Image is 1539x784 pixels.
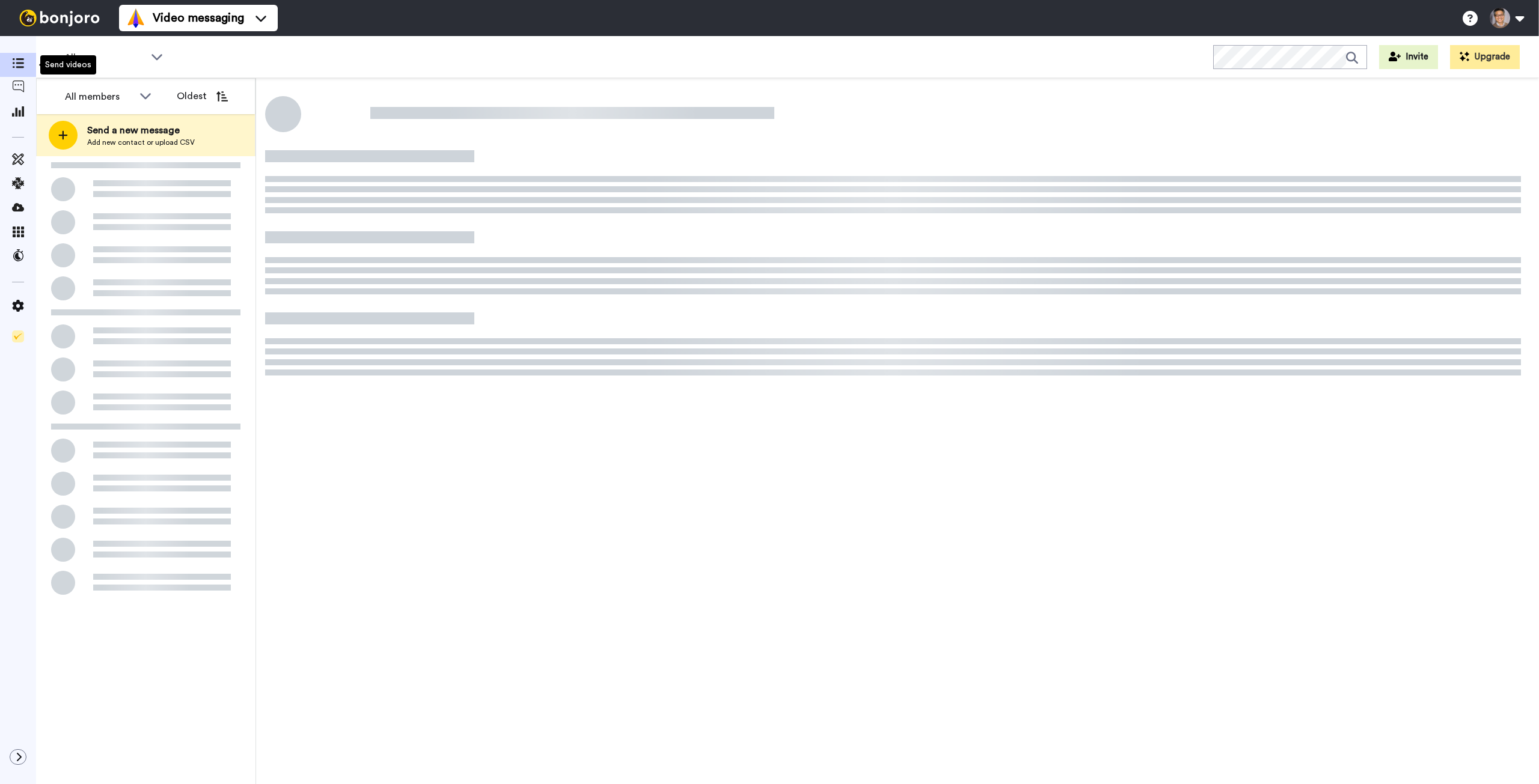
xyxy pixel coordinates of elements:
div: Send videos [40,55,96,74]
button: Invite [1379,45,1438,69]
span: All [64,50,145,65]
img: Checklist.svg [12,330,24,342]
span: Send a new message [87,123,195,138]
img: bj-logo-header-white.svg [14,10,105,26]
button: Oldest [168,84,237,108]
img: vm-color.svg [126,8,145,28]
div: All members [65,90,133,104]
span: Add new contact or upload CSV [87,138,195,147]
button: Upgrade [1450,45,1520,69]
span: Video messaging [153,10,244,26]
